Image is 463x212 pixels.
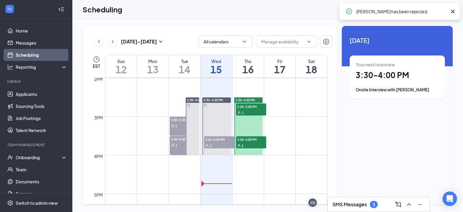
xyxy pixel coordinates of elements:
[242,144,244,148] span: 1
[200,64,232,74] h1: 15
[204,136,234,142] span: 3:30-4:00 PM
[187,98,206,102] span: 2:30-4:00 PM
[16,188,67,200] a: Surveys
[405,201,413,208] svg: ChevronUp
[296,58,327,64] div: Sat
[296,64,327,74] h1: 18
[169,64,200,74] h1: 14
[7,64,13,70] svg: Analysis
[16,25,67,37] a: Home
[443,191,457,206] div: Open Intercom Messenger
[16,64,68,70] div: Reporting
[93,114,104,121] div: 3pm
[241,39,247,45] svg: ChevronDown
[320,36,332,48] button: Settings
[175,143,177,147] span: 1
[171,144,175,147] svg: User
[404,200,414,209] button: ChevronUp
[121,38,157,45] h3: [DATE] - [DATE]
[137,64,169,74] h1: 13
[350,36,445,45] span: [DATE]
[7,6,13,12] svg: WorkstreamLogo
[16,88,67,100] a: Applicants
[203,98,223,102] span: 2:30-4:00 PM
[7,154,13,160] svg: UserCheck
[106,64,137,74] h1: 12
[169,58,200,64] div: Tue
[356,8,447,15] div: [PERSON_NAME] has been rejected.
[310,200,315,205] div: CS
[7,200,13,206] svg: Settings
[93,191,104,198] div: 5pm
[296,55,327,78] a: October 18, 2025
[242,111,244,115] span: 1
[106,58,137,64] div: Sun
[96,38,102,45] svg: ChevronLeft
[200,55,232,78] a: October 15, 2025
[16,200,58,206] div: Switch to admin view
[16,124,67,136] a: Talent Network
[236,136,266,142] span: 3:30-4:00 PM
[157,38,164,45] svg: SmallChevronDown
[236,103,266,109] span: 2:30-3:00 PM
[237,111,241,115] svg: User
[16,100,67,112] a: Sourcing Tools
[198,36,253,48] button: All calendarsChevronDown
[235,98,255,102] span: 2:30-4:00 PM
[106,55,137,78] a: October 12, 2025
[416,201,424,208] svg: Minimize
[83,4,122,14] h1: Scheduling
[449,8,456,15] svg: Cross
[356,87,439,93] div: Onsite Interview with [PERSON_NAME]
[58,6,64,12] svg: Collapse
[175,124,177,128] span: 1
[264,64,295,74] h1: 17
[16,154,62,160] div: Onboarding
[204,104,207,107] svg: Sync
[93,56,100,63] svg: Clock
[170,117,199,123] span: 3:00-3:30 PM
[264,58,295,64] div: Fri
[356,62,439,68] div: Your next interview
[110,38,116,45] svg: ChevronRight
[356,70,439,80] h1: 3:30 - 4:00 PM
[323,38,330,45] svg: Settings
[108,37,117,46] button: ChevronRight
[237,144,241,147] svg: User
[395,201,402,208] svg: ComposeMessage
[137,55,169,78] a: October 13, 2025
[210,144,212,148] span: 1
[16,37,67,49] a: Messages
[232,58,264,64] div: Thu
[7,142,66,147] div: Team Management
[137,58,169,64] div: Mon
[94,37,103,46] button: ChevronLeft
[169,55,200,78] a: October 14, 2025
[93,76,104,82] div: 2pm
[16,49,67,61] a: Scheduling
[415,200,425,209] button: Minimize
[205,144,209,147] svg: User
[264,55,295,78] a: October 17, 2025
[393,200,403,209] button: ComposeMessage
[171,124,175,128] svg: User
[345,8,353,15] svg: CheckmarkCircle
[307,39,311,44] svg: ChevronDown
[93,153,104,160] div: 4pm
[16,112,67,124] a: Job Postings
[373,202,375,207] div: 3
[232,64,264,74] h1: 16
[187,104,190,107] svg: Sync
[200,58,232,64] div: Wed
[16,163,67,176] a: Team
[232,55,264,78] a: October 16, 2025
[16,176,67,188] a: Documents
[93,63,100,69] span: EST
[7,79,66,84] div: Hiring
[170,136,199,142] span: 3:30-4:00 PM
[332,201,367,208] h3: SMS Messages
[261,38,304,45] input: Manage availability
